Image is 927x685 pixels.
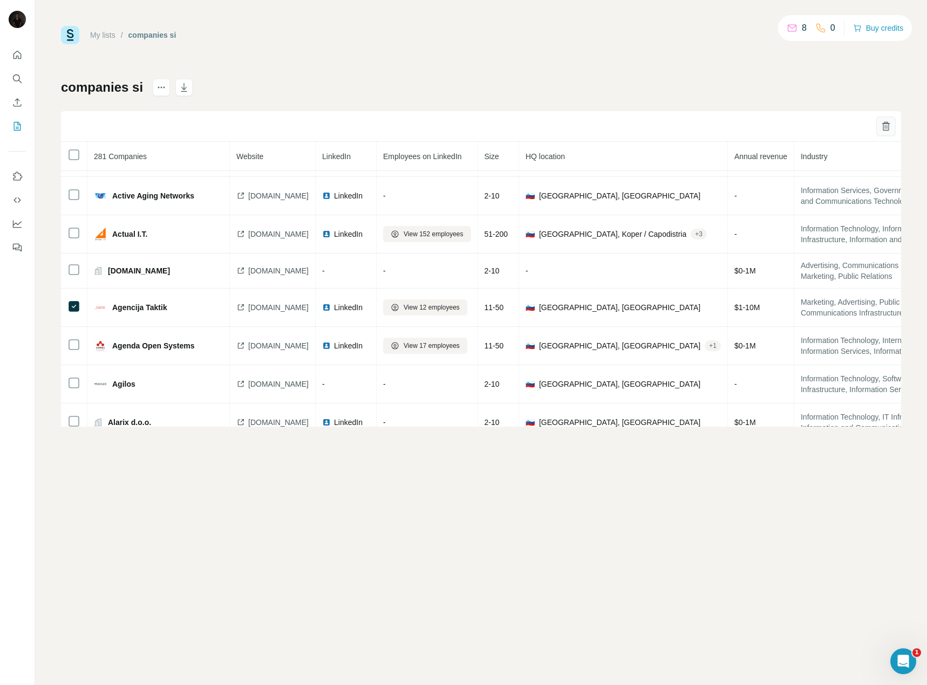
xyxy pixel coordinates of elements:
[9,214,26,234] button: Dashboard
[404,341,460,351] span: View 17 employees
[108,265,170,276] span: [DOMAIN_NAME]
[112,379,135,389] span: Agilos
[322,341,331,350] img: LinkedIn logo
[94,339,107,352] img: company-logo
[734,341,756,350] span: $ 0-1M
[383,338,467,354] button: View 17 employees
[734,266,756,275] span: $ 0-1M
[485,418,500,427] span: 2-10
[94,378,107,391] img: company-logo
[734,191,737,200] span: -
[94,301,107,314] img: company-logo
[526,379,535,389] span: 🇸🇮
[334,229,363,239] span: LinkedIn
[236,152,263,161] span: Website
[526,417,535,428] span: 🇸🇮
[334,417,363,428] span: LinkedIn
[539,229,686,239] span: [GEOGRAPHIC_DATA], Koper / Capodistria
[322,191,331,200] img: LinkedIn logo
[526,340,535,351] span: 🇸🇮
[912,648,921,657] span: 1
[404,229,463,239] span: View 152 employees
[90,31,115,39] a: My lists
[322,230,331,238] img: LinkedIn logo
[383,191,386,200] span: -
[485,230,508,238] span: 51-200
[485,380,500,388] span: 2-10
[485,152,499,161] span: Size
[248,417,309,428] span: [DOMAIN_NAME]
[248,302,309,313] span: [DOMAIN_NAME]
[526,190,535,201] span: 🇸🇮
[9,238,26,257] button: Feedback
[383,226,471,242] button: View 152 employees
[248,190,309,201] span: [DOMAIN_NAME]
[9,167,26,186] button: Use Surfe on LinkedIn
[248,229,309,239] span: [DOMAIN_NAME]
[322,303,331,312] img: LinkedIn logo
[734,380,737,388] span: -
[248,340,309,351] span: [DOMAIN_NAME]
[734,230,737,238] span: -
[334,340,363,351] span: LinkedIn
[112,302,167,313] span: Agencija Taktik
[485,303,504,312] span: 11-50
[248,265,309,276] span: [DOMAIN_NAME]
[322,380,325,388] span: -
[802,22,807,35] p: 8
[383,152,462,161] span: Employees on LinkedIn
[485,341,504,350] span: 11-50
[734,152,787,161] span: Annual revenue
[526,229,535,239] span: 🇸🇮
[526,152,565,161] span: HQ location
[383,380,386,388] span: -
[248,379,309,389] span: [DOMAIN_NAME]
[539,340,700,351] span: [GEOGRAPHIC_DATA], [GEOGRAPHIC_DATA]
[404,303,460,312] span: View 12 employees
[383,418,386,427] span: -
[830,22,835,35] p: 0
[890,648,916,674] iframe: Intercom live chat
[94,228,107,241] img: company-logo
[801,152,828,161] span: Industry
[108,417,151,428] span: Alarix d.o.o.
[539,190,700,201] span: [GEOGRAPHIC_DATA], [GEOGRAPHIC_DATA]
[539,379,700,389] span: [GEOGRAPHIC_DATA], [GEOGRAPHIC_DATA]
[9,69,26,88] button: Search
[539,302,700,313] span: [GEOGRAPHIC_DATA], [GEOGRAPHIC_DATA]
[383,299,467,316] button: View 12 employees
[485,191,500,200] span: 2-10
[322,152,351,161] span: LinkedIn
[61,26,79,44] img: Surfe Logo
[691,229,707,239] div: + 3
[9,11,26,28] img: Avatar
[61,79,143,96] h1: companies si
[9,190,26,210] button: Use Surfe API
[112,340,195,351] span: Agenda Open Systems
[153,79,170,96] button: actions
[322,266,325,275] span: -
[734,303,760,312] span: $ 1-10M
[94,152,147,161] span: 281 Companies
[94,193,107,198] img: company-logo
[539,417,700,428] span: [GEOGRAPHIC_DATA], [GEOGRAPHIC_DATA]
[112,190,194,201] span: Active Aging Networks
[526,302,535,313] span: 🇸🇮
[112,229,147,239] span: Actual I.T.
[705,341,721,351] div: + 1
[121,30,123,40] li: /
[853,20,903,36] button: Buy credits
[334,302,363,313] span: LinkedIn
[383,266,386,275] span: -
[128,30,176,40] div: companies si
[526,266,528,275] span: -
[485,266,500,275] span: 2-10
[734,418,756,427] span: $ 0-1M
[334,190,363,201] span: LinkedIn
[9,93,26,112] button: Enrich CSV
[9,117,26,136] button: My lists
[9,45,26,65] button: Quick start
[322,418,331,427] img: LinkedIn logo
